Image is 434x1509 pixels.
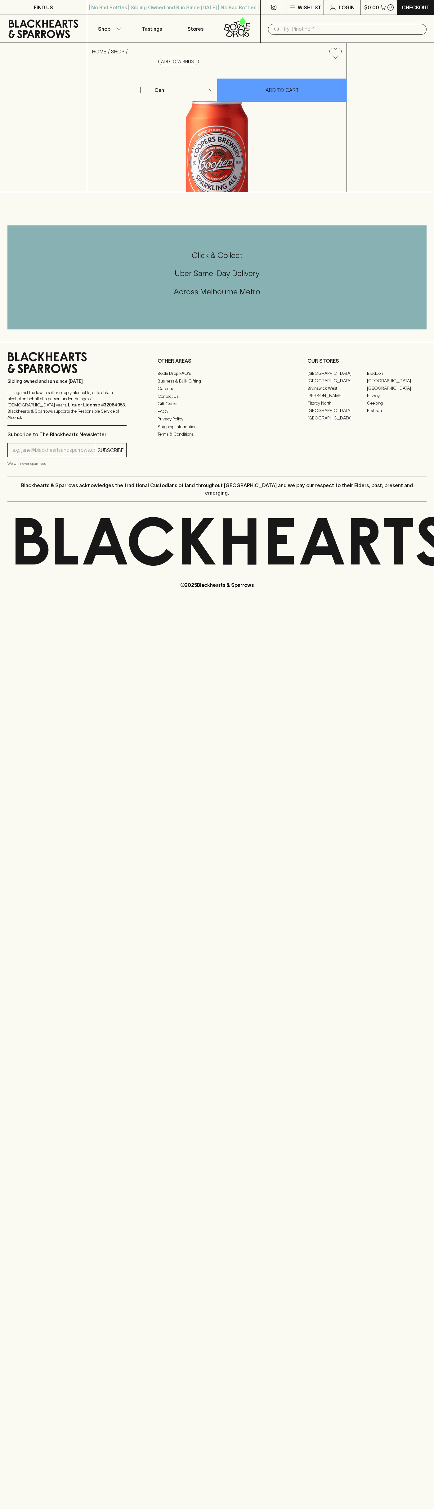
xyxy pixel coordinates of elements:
[307,414,367,422] a: [GEOGRAPHIC_DATA]
[7,225,427,329] div: Call to action block
[307,369,367,377] a: [GEOGRAPHIC_DATA]
[187,25,204,33] p: Stores
[7,268,427,279] h5: Uber Same-Day Delivery
[367,369,427,377] a: Braddon
[307,407,367,414] a: [GEOGRAPHIC_DATA]
[158,415,277,423] a: Privacy Policy
[158,377,277,385] a: Business & Bulk Gifting
[98,446,124,454] p: SUBSCRIBE
[7,431,127,438] p: Subscribe to The Blackhearts Newsletter
[367,399,427,407] a: Geelong
[307,357,427,365] p: OUR STORES
[158,408,277,415] a: FAQ's
[174,15,217,43] a: Stores
[158,58,199,65] button: Add to wishlist
[142,25,162,33] p: Tastings
[87,15,131,43] button: Shop
[367,407,427,414] a: Prahran
[367,392,427,399] a: Fitzroy
[298,4,321,11] p: Wishlist
[158,385,277,392] a: Careers
[307,399,367,407] a: Fitzroy North
[111,49,124,54] a: SHOP
[158,423,277,430] a: Shipping Information
[7,378,127,384] p: Sibling owned and run since [DATE]
[7,287,427,297] h5: Across Melbourne Metro
[7,460,127,467] p: We will never spam you
[389,6,392,9] p: 0
[34,4,53,11] p: FIND US
[92,49,106,54] a: HOME
[68,402,125,407] strong: Liquor License #32064953
[266,86,299,94] p: ADD TO CART
[154,86,164,94] p: Can
[158,357,277,365] p: OTHER AREAS
[327,45,344,61] button: Add to wishlist
[95,443,126,457] button: SUBSCRIBE
[339,4,355,11] p: Login
[158,370,277,377] a: Bottle Drop FAQ's
[7,389,127,420] p: It is against the law to sell or supply alcohol to, or to obtain alcohol on behalf of a person un...
[367,384,427,392] a: [GEOGRAPHIC_DATA]
[130,15,174,43] a: Tastings
[7,250,427,261] h5: Click & Collect
[307,384,367,392] a: Brunswick West
[12,482,422,496] p: Blackhearts & Sparrows acknowledges the traditional Custodians of land throughout [GEOGRAPHIC_DAT...
[364,4,379,11] p: $0.00
[158,400,277,408] a: Gift Cards
[87,64,347,192] img: 16917.png
[367,377,427,384] a: [GEOGRAPHIC_DATA]
[98,25,110,33] p: Shop
[283,24,422,34] input: Try "Pinot noir"
[158,392,277,400] a: Contact Us
[152,84,217,96] div: Can
[12,445,95,455] input: e.g. jane@blackheartsandsparrows.com.au
[307,377,367,384] a: [GEOGRAPHIC_DATA]
[307,392,367,399] a: [PERSON_NAME]
[158,431,277,438] a: Terms & Conditions
[402,4,430,11] p: Checkout
[217,79,347,102] button: ADD TO CART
